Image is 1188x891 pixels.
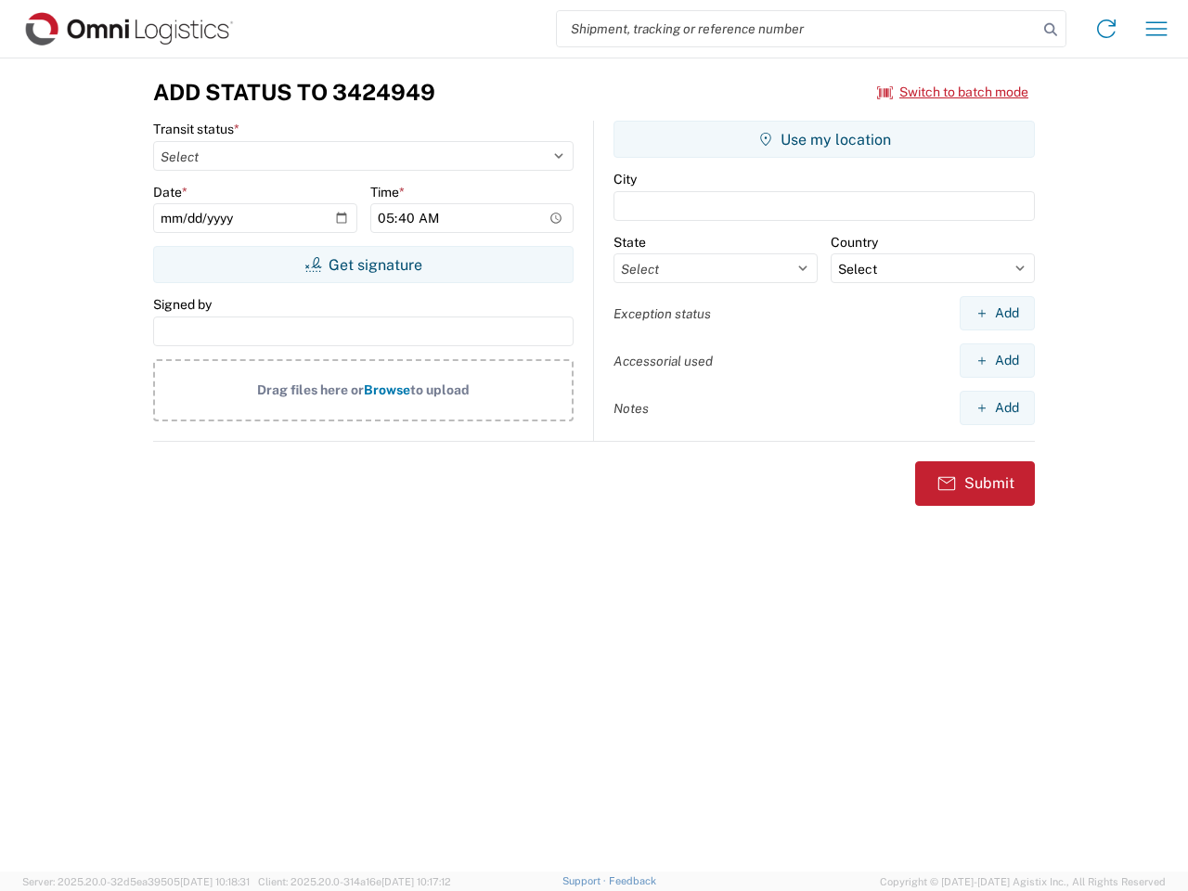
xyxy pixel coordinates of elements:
[877,77,1028,108] button: Switch to batch mode
[258,876,451,887] span: Client: 2025.20.0-314a16e
[613,171,637,187] label: City
[609,875,656,886] a: Feedback
[370,184,405,200] label: Time
[562,875,609,886] a: Support
[153,246,574,283] button: Get signature
[831,234,878,251] label: Country
[557,11,1038,46] input: Shipment, tracking or reference number
[960,391,1035,425] button: Add
[153,121,239,137] label: Transit status
[22,876,250,887] span: Server: 2025.20.0-32d5ea39505
[153,79,435,106] h3: Add Status to 3424949
[915,461,1035,506] button: Submit
[613,234,646,251] label: State
[613,305,711,322] label: Exception status
[613,353,713,369] label: Accessorial used
[364,382,410,397] span: Browse
[880,873,1166,890] span: Copyright © [DATE]-[DATE] Agistix Inc., All Rights Reserved
[613,400,649,417] label: Notes
[410,382,470,397] span: to upload
[153,184,187,200] label: Date
[960,343,1035,378] button: Add
[153,296,212,313] label: Signed by
[960,296,1035,330] button: Add
[257,382,364,397] span: Drag files here or
[180,876,250,887] span: [DATE] 10:18:31
[613,121,1035,158] button: Use my location
[381,876,451,887] span: [DATE] 10:17:12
